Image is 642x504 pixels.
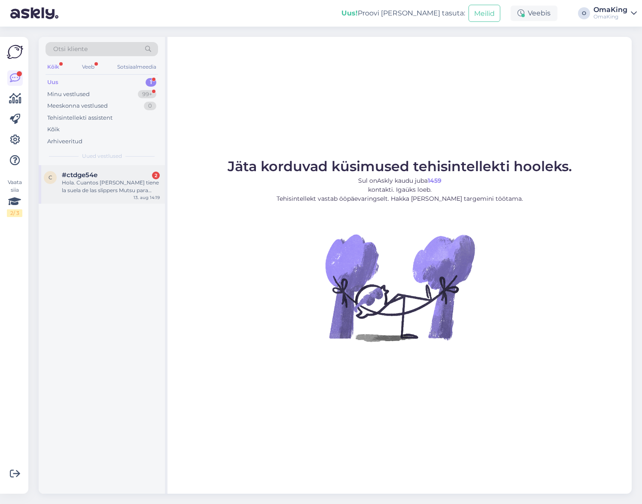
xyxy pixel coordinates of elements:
font: Vaata siia [8,179,22,193]
font: Jäta korduvad küsimused tehisintellekti hooleks. [228,158,572,175]
font: Uus! [341,9,358,17]
font: / 3 [13,210,19,216]
font: #ctdge54e [62,171,97,179]
font: Veebis [528,9,551,17]
font: O [582,10,586,16]
font: 13. aug 14:19 [134,195,160,200]
font: Uued vestlused [82,153,122,159]
button: Meilid [469,5,500,21]
img: Vestlus pole aktiivne [323,210,477,365]
font: Meilid [474,9,495,18]
font: kontakti. Igaüks loeb. [368,186,432,193]
font: Meeskonna vestlused [47,102,108,109]
font: Uus [47,78,58,85]
a: OmaKingOmaKing [593,6,637,20]
font: 2 [10,210,13,216]
font: Veeb [82,63,94,70]
font: Tehisintellekti assistent [47,114,113,121]
font: Askly kaudu juba [377,177,428,184]
font: Hola. Cuantos [PERSON_NAME] tiene la suela de las slippers Mutsu para bebes en talla 20? [62,179,159,201]
font: Arhiveeritud [47,138,82,145]
font: 0 [148,102,152,109]
font: 99+ [142,91,152,97]
font: Proovi [PERSON_NAME] tasuta: [358,9,465,17]
font: Kõik [47,63,59,70]
font: OmaKing [593,13,618,20]
font: 1459 [428,177,441,184]
font: Tehisintellekt vastab ööpäevaringselt. Hakka [PERSON_NAME] targemini töötama. [277,195,523,202]
font: Sotsiaalmeedia [117,63,156,70]
font: 2 [155,172,157,178]
font: Sul on [358,177,377,184]
font: Minu vestlused [47,91,90,97]
font: c [49,174,52,181]
font: Kõik [47,126,60,133]
img: Askly logo [7,44,23,60]
font: Otsi kliente [53,45,88,53]
font: 1 [150,78,152,85]
font: OmaKing [593,6,627,14]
